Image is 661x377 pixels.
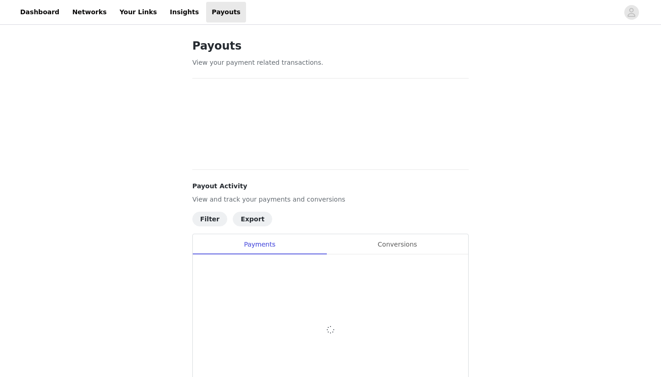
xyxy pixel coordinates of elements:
[233,212,272,226] button: Export
[326,234,468,255] div: Conversions
[15,2,65,23] a: Dashboard
[192,181,469,191] h4: Payout Activity
[193,234,326,255] div: Payments
[164,2,204,23] a: Insights
[192,195,469,204] p: View and track your payments and conversions
[114,2,162,23] a: Your Links
[627,5,636,20] div: avatar
[206,2,246,23] a: Payouts
[192,212,227,226] button: Filter
[67,2,112,23] a: Networks
[192,38,469,54] h1: Payouts
[192,58,469,68] p: View your payment related transactions.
